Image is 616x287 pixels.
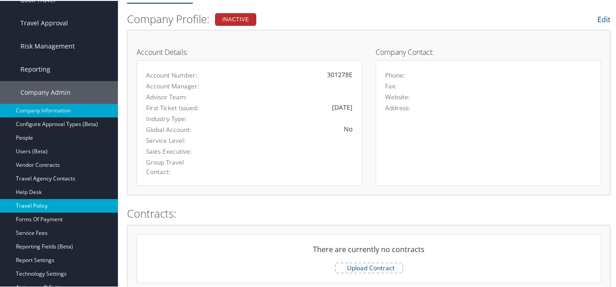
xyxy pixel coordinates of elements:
[146,102,206,112] label: First Ticket Issued:
[385,81,397,90] label: Fax:
[146,70,206,79] label: Account Number:
[20,57,50,80] span: Reporting
[146,135,206,144] label: Service Level:
[127,10,445,26] h2: Company Profile:
[20,11,68,34] span: Travel Approval
[20,34,75,57] span: Risk Management
[137,48,362,55] h4: Account Details:
[385,102,410,112] label: Address:
[146,157,206,175] label: Group Travel Contact:
[146,113,206,122] label: Industry Type:
[220,102,352,111] div: [DATE]
[146,124,206,133] label: Global Account:
[336,263,402,272] label: Upload Contract
[597,14,611,24] a: Edit
[215,12,256,25] div: Inactive
[220,123,352,133] div: No
[20,80,71,103] span: Company Admin
[385,70,405,79] label: Phone:
[146,92,206,101] label: Advisor Team:
[127,205,611,220] h2: Contracts:
[385,92,410,101] label: Website:
[220,69,352,78] div: 301278E
[376,48,601,55] h4: Company Contact:
[146,146,206,155] label: Sales Executive:
[146,81,206,90] label: Account Manager:
[137,243,601,261] div: There are currently no contracts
